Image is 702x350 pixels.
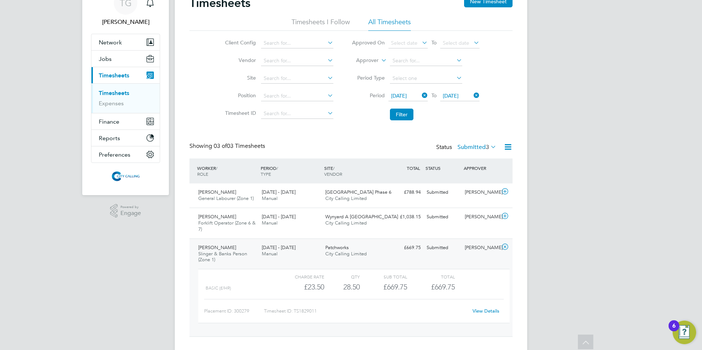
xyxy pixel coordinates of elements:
button: Filter [390,109,413,120]
button: Reports [91,130,160,146]
div: SITE [322,161,386,181]
span: [DATE] [391,92,407,99]
span: Powered by [120,204,141,210]
div: [PERSON_NAME] [462,186,500,198]
input: Search for... [261,109,333,119]
label: Vendor [223,57,256,63]
label: Approved On [352,39,385,46]
span: Patchworks [325,244,349,251]
label: Period [352,92,385,99]
img: citycalling-logo-retina.png [110,170,141,182]
span: ROLE [197,171,208,177]
span: City Calling Limited [325,251,367,257]
span: 03 of [214,142,227,150]
div: [PERSON_NAME] [462,211,500,223]
span: Reports [99,135,120,142]
span: Select date [391,40,417,46]
span: Manual [262,195,278,201]
span: Wynyard A [GEOGRAPHIC_DATA] [325,214,398,220]
button: Network [91,34,160,50]
div: Placement ID: 300279 [204,305,264,317]
span: VENDOR [324,171,342,177]
div: £669.75 [360,281,407,293]
label: Site [223,74,256,81]
span: Slinger & Banks Person (Zone 1) [198,251,247,263]
span: Manual [262,220,278,226]
span: [DATE] [443,92,459,99]
div: Timesheet ID: TS1829011 [264,305,468,317]
span: Manual [262,251,278,257]
label: Submitted [457,143,496,151]
span: Forklift Operator (Zone 6 & 7) [198,220,256,232]
a: Powered byEngage [110,204,141,218]
div: WORKER [195,161,259,181]
span: Finance [99,118,119,125]
button: Preferences [91,146,160,163]
div: Status [436,142,498,153]
span: Network [99,39,122,46]
span: City Calling Limited [325,195,367,201]
a: View Details [473,308,499,314]
span: / [333,165,334,171]
button: Open Resource Center, 6 new notifications [673,321,696,344]
div: £23.50 [277,281,324,293]
span: 3 [486,143,489,151]
span: Engage [120,210,141,216]
input: Search for... [390,56,462,66]
li: All Timesheets [368,18,411,31]
div: APPROVER [462,161,500,175]
input: Search for... [261,56,333,66]
li: Timesheets I Follow [292,18,350,31]
span: Basic (£/HR) [206,285,231,291]
label: Period Type [352,74,385,81]
span: TOTAL [407,165,420,171]
span: Preferences [99,151,130,158]
div: QTY [324,272,360,281]
span: [DATE] - [DATE] [262,214,296,220]
input: Search for... [261,73,333,84]
span: Select date [443,40,469,46]
div: Submitted [424,211,462,223]
span: 03 Timesheets [214,142,265,150]
button: Finance [91,113,160,130]
span: [DATE] - [DATE] [262,244,296,251]
span: [PERSON_NAME] [198,214,236,220]
div: Timesheets [91,83,160,113]
span: Toby Gibbs [91,18,160,26]
span: / [276,165,278,171]
div: Submitted [424,242,462,254]
button: Jobs [91,51,160,67]
input: Select one [390,73,462,84]
div: Showing [189,142,267,150]
a: Timesheets [99,90,129,96]
span: To [429,38,439,47]
label: Approver [345,57,379,64]
span: [PERSON_NAME] [198,189,236,195]
input: Search for... [261,91,333,101]
span: City Calling Limited [325,220,367,226]
div: £1,038.15 [386,211,424,223]
div: Charge rate [277,272,324,281]
span: [DATE] - [DATE] [262,189,296,195]
a: Go to home page [91,170,160,182]
span: General Labourer (Zone 1) [198,195,254,201]
span: TYPE [261,171,271,177]
button: Timesheets [91,67,160,83]
div: Submitted [424,186,462,198]
div: Sub Total [360,272,407,281]
div: £788.94 [386,186,424,198]
span: Jobs [99,55,112,62]
div: 28.50 [324,281,360,293]
span: [GEOGRAPHIC_DATA] Phase 6 [325,189,391,195]
label: Client Config [223,39,256,46]
label: Timesheet ID [223,110,256,116]
label: Position [223,92,256,99]
input: Search for... [261,38,333,48]
span: [PERSON_NAME] [198,244,236,251]
div: £669.75 [386,242,424,254]
span: £669.75 [431,282,455,291]
div: PERIOD [259,161,322,181]
div: [PERSON_NAME] [462,242,500,254]
div: Total [407,272,455,281]
span: / [216,165,217,171]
